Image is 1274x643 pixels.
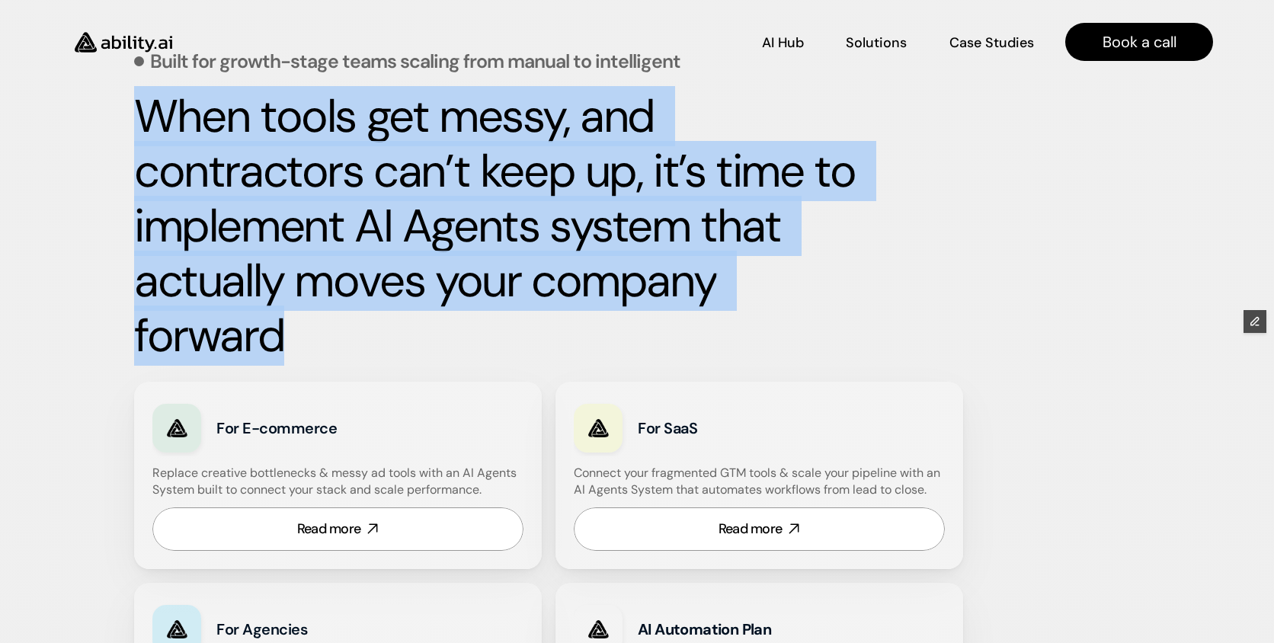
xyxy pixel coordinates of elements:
h3: For E-commerce [216,417,424,439]
a: Book a call [1065,23,1213,61]
div: Read more [297,520,361,539]
strong: When tools get messy, and contractors can’t keep up, it’s time to implement AI Agents system that... [134,86,866,366]
p: Book a call [1103,31,1176,53]
p: Solutions [846,34,907,53]
div: Read more [719,520,783,539]
p: Built for growth-stage teams scaling from manual to intelligent [150,52,680,71]
button: Edit Framer Content [1244,310,1266,333]
strong: AI Automation Plan [638,619,771,639]
a: Read more [574,507,945,551]
p: AI Hub [762,34,804,53]
h3: For Agencies [216,619,424,640]
a: AI Hub [762,29,804,56]
a: Case Studies [949,29,1035,56]
h4: Connect your fragmented GTM tools & scale your pipeline with an AI Agents System that automates w... [574,465,952,499]
p: Case Studies [949,34,1034,53]
h3: For SaaS [638,417,846,439]
a: Read more [152,507,523,551]
h4: Replace creative bottlenecks & messy ad tools with an AI Agents System built to connect your stac... [152,465,520,499]
nav: Main navigation [194,23,1213,61]
a: Solutions [846,29,907,56]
